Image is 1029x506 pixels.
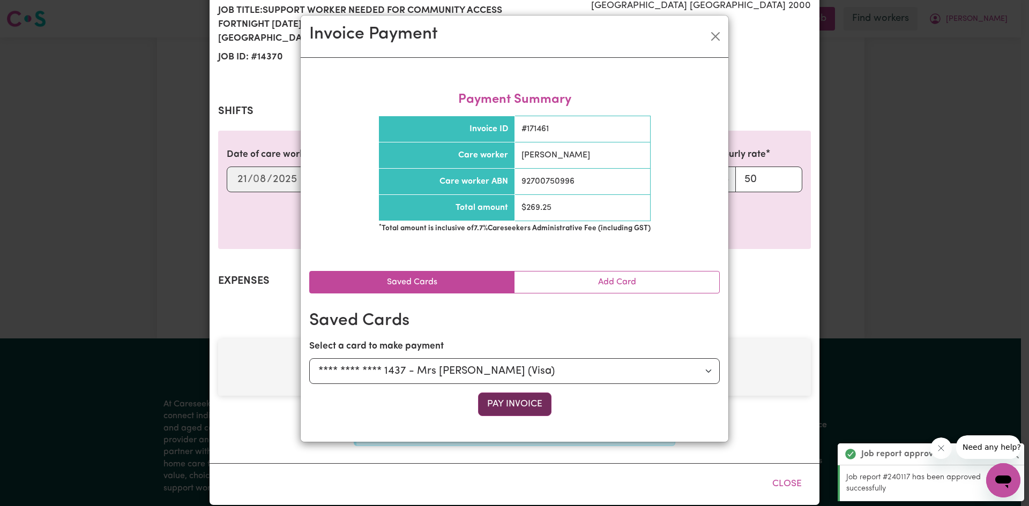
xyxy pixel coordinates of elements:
[846,472,1018,495] p: Job report #240117 has been approved successfully
[514,116,651,142] td: # 171461
[514,169,651,195] td: 92700750996
[6,7,65,16] span: Need any help?
[514,195,651,221] td: $ 269.25
[310,271,514,293] a: Saved Cards
[309,24,438,44] h2: Invoice Payment
[514,142,651,169] td: [PERSON_NAME]
[956,435,1020,459] iframe: Message from company
[986,463,1020,497] iframe: Button to launch messaging window
[309,339,444,353] label: Select a card to make payment
[514,271,719,293] a: Add Card
[379,221,651,237] td: Total amount is inclusive of 7.7 % Careseekers Administrative Fee (including GST)
[478,392,551,416] button: Pay Invoice
[930,437,952,459] iframe: Close message
[379,195,515,221] th: Total amount
[379,169,515,195] th: Care worker ABN
[379,142,515,169] th: Care worker
[379,116,515,142] th: Invoice ID
[309,311,720,331] h2: Saved Cards
[861,448,943,460] strong: Job report approved
[707,28,724,45] button: Close
[378,84,651,116] caption: Payment Summary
